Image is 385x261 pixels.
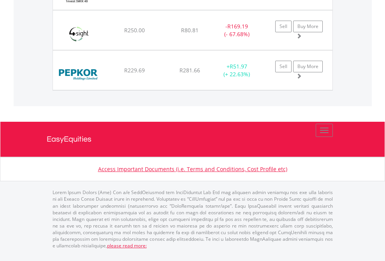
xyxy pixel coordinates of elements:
[213,63,261,78] div: + (+ 22.63%)
[57,20,101,48] img: EQU.ZA.4SI.png
[47,122,339,157] a: EasyEquities
[275,21,292,32] a: Sell
[227,23,248,30] span: R169.19
[213,23,261,38] div: - (- 67.68%)
[275,61,292,72] a: Sell
[230,63,247,70] span: R51.97
[124,67,145,74] span: R229.69
[293,61,323,72] a: Buy More
[181,26,199,34] span: R80.81
[124,26,145,34] span: R250.00
[53,189,333,249] p: Lorem Ipsum Dolors (Ame) Con a/e SeddOeiusmod tem InciDiduntut Lab Etd mag aliquaen admin veniamq...
[293,21,323,32] a: Buy More
[98,165,287,173] a: Access Important Documents (i.e. Terms and Conditions, Cost Profile etc)
[179,67,200,74] span: R281.66
[107,242,147,249] a: please read more:
[57,60,101,88] img: EQU.ZA.PPH.png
